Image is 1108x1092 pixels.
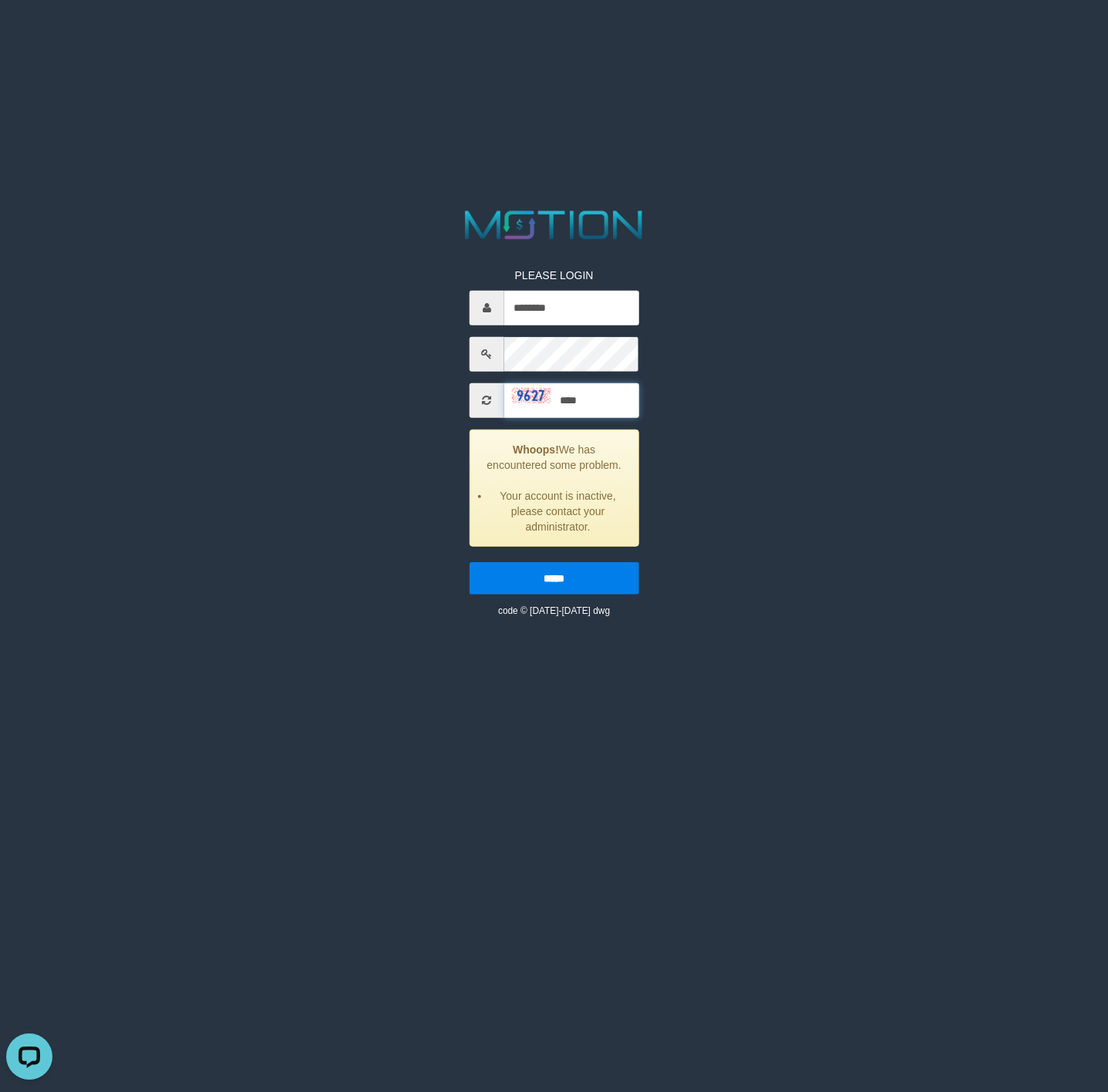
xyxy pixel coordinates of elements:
img: MOTION_logo.png [457,206,651,244]
button: Open LiveChat chat widget [6,6,52,52]
img: captcha [512,388,551,403]
li: Your account is inactive, please contact your administrator. [490,487,627,534]
p: PLEASE LOGIN [470,267,639,282]
small: code © [DATE]-[DATE] dwg [498,605,610,615]
strong: Whoops! [513,443,559,455]
div: We has encountered some problem. [470,429,639,546]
